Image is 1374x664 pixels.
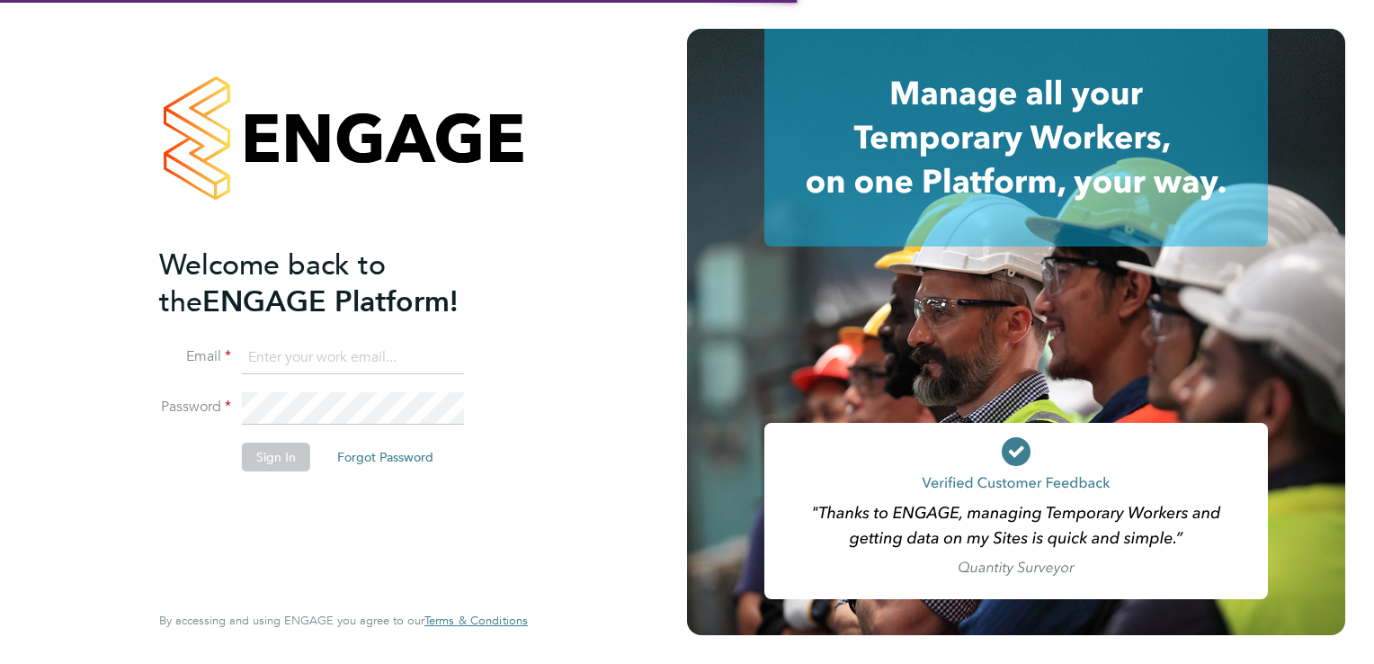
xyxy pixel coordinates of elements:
[159,247,386,319] span: Welcome back to the
[159,398,231,417] label: Password
[242,342,464,374] input: Enter your work email...
[159,247,510,320] h2: ENGAGE Platform!
[424,614,528,628] a: Terms & Conditions
[424,613,528,628] span: Terms & Conditions
[242,443,310,471] button: Sign In
[323,443,448,471] button: Forgot Password
[159,347,231,366] label: Email
[159,613,528,628] span: By accessing and using ENGAGE you agree to our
